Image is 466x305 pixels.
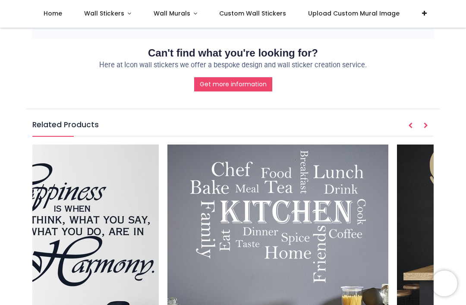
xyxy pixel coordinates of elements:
[84,9,124,18] span: Wall Stickers
[403,119,418,133] button: Prev
[32,46,434,60] h2: Can't find what you're looking for?
[32,119,434,136] h5: Related Products
[308,9,400,18] span: Upload Custom Mural Image
[32,60,434,70] p: Here at Icon wall stickers we offer a bespoke design and wall sticker creation service.
[44,9,62,18] span: Home
[154,9,190,18] span: Wall Murals
[418,119,434,133] button: Next
[431,270,457,296] iframe: Brevo live chat
[194,77,272,92] a: Get more information
[219,9,286,18] span: Custom Wall Stickers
